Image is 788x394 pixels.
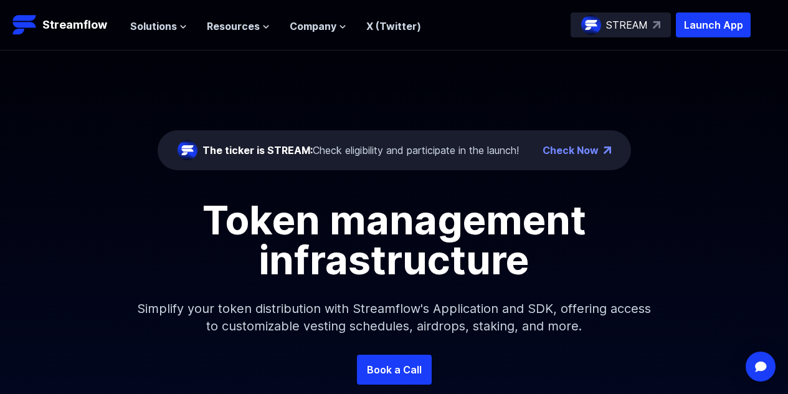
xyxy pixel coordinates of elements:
span: Company [290,19,336,34]
button: Launch App [676,12,751,37]
p: Streamflow [42,16,107,34]
img: streamflow-logo-circle.png [581,15,601,35]
button: Company [290,19,346,34]
img: Streamflow Logo [12,12,37,37]
a: X (Twitter) [366,20,421,32]
button: Solutions [130,19,187,34]
button: Resources [207,19,270,34]
div: Check eligibility and participate in the launch! [202,143,519,158]
a: Book a Call [357,355,432,385]
div: Open Intercom Messenger [746,352,776,382]
span: Resources [207,19,260,34]
h1: Token management infrastructure [114,200,675,280]
img: streamflow-logo-circle.png [178,140,197,160]
a: STREAM [571,12,671,37]
p: STREAM [606,17,648,32]
a: Streamflow [12,12,118,37]
span: Solutions [130,19,177,34]
a: Check Now [543,143,599,158]
p: Simplify your token distribution with Streamflow's Application and SDK, offering access to custom... [126,280,662,355]
span: The ticker is STREAM: [202,144,313,156]
img: top-right-arrow.svg [653,21,660,29]
img: top-right-arrow.png [604,147,611,154]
